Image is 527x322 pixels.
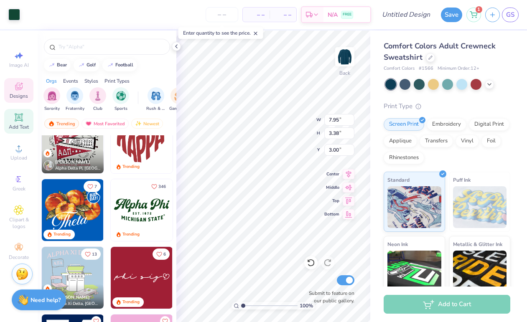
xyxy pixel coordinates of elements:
[42,247,104,309] img: 226d3189-21c4-42a0-887d-8c5c250f09ba
[58,43,165,51] input: Try "Alpha"
[13,185,25,192] span: Greek
[85,121,92,127] img: most_fav.gif
[169,87,188,112] div: filter for Game Day
[57,63,67,67] div: bear
[453,251,507,292] img: Metallic & Glitter Ink
[300,302,313,309] span: 100 %
[339,69,350,77] div: Back
[169,106,188,112] span: Game Day
[115,63,133,67] div: football
[324,171,339,177] span: Center
[122,299,140,305] div: Trending
[10,155,27,161] span: Upload
[103,112,165,173] img: 99edcb88-b669-4548-8e21-b6703597cff9
[453,240,502,248] span: Metallic & Glitter Ink
[384,152,424,164] div: Rhinestones
[178,27,263,39] div: Enter quantity to see the price.
[135,121,142,127] img: Newest.gif
[10,93,28,99] span: Designs
[112,87,129,112] button: filter button
[481,135,501,147] div: Foil
[44,59,71,71] button: bear
[47,91,57,101] img: Sorority Image
[87,63,96,67] div: golf
[387,175,410,184] span: Standard
[84,77,98,85] div: Styles
[158,185,166,189] span: 346
[275,10,291,19] span: – –
[9,254,29,261] span: Decorate
[387,251,441,292] img: Neon Ink
[324,211,339,217] span: Bottom
[111,247,173,309] img: 514fb41f-798b-4dcb-b4a8-6cafddbd921f
[384,65,415,72] span: Comfort Colors
[111,112,173,173] img: 9c895d0a-0e60-4850-8b8a-7fa94af1bcc9
[43,87,60,112] div: filter for Sorority
[174,91,184,101] img: Game Day Image
[66,87,84,112] div: filter for Fraternity
[146,87,165,112] div: filter for Rush & Bid
[420,135,453,147] div: Transfers
[172,247,234,309] img: 3f75717d-402d-4dfd-b8d7-dc51c9689d5a
[324,185,339,190] span: Middle
[42,112,104,173] img: 8e53ebf9-372a-43e2-8144-f469002dff18
[53,231,71,238] div: Trending
[453,175,471,184] span: Puff Ink
[131,119,163,129] div: Newest
[336,48,353,65] img: Back
[4,216,33,230] span: Clipart & logos
[384,41,496,62] span: Comfort Colors Adult Crewneck Sweatshirt
[48,121,55,127] img: trending.gif
[384,101,510,111] div: Print Type
[502,8,519,22] a: GS
[107,63,114,68] img: trend_line.gif
[102,59,137,71] button: football
[163,252,166,256] span: 6
[419,65,433,72] span: # 1566
[111,179,173,241] img: 509aa579-d1dd-4753-a2ca-fe6b9b3d7ce7
[506,10,514,20] span: GS
[438,65,479,72] span: Minimum Order: 12 +
[55,165,100,172] span: Alpha Delta Pi, [GEOGRAPHIC_DATA][US_STATE] at [GEOGRAPHIC_DATA]
[70,91,79,101] img: Fraternity Image
[148,181,170,192] button: Like
[324,198,339,204] span: Top
[172,179,234,241] img: e9359b61-4979-43b2-b67e-bebd332b6cfa
[122,164,140,170] div: Trending
[469,118,509,131] div: Digital Print
[384,118,424,131] div: Screen Print
[387,240,408,248] span: Neon Ink
[304,289,354,304] label: Submit to feature on our public gallery.
[55,159,90,165] span: [PERSON_NAME]
[55,294,90,300] span: [PERSON_NAME]
[206,7,238,22] input: – –
[42,179,104,241] img: 8659caeb-cee5-4a4c-bd29-52ea2f761d42
[153,248,170,260] button: Like
[89,87,106,112] button: filter button
[93,91,102,101] img: Club Image
[93,106,102,112] span: Club
[84,181,101,192] button: Like
[384,135,417,147] div: Applique
[427,118,466,131] div: Embroidery
[151,91,161,101] img: Rush & Bid Image
[441,8,462,22] button: Save
[115,106,127,112] span: Sports
[169,87,188,112] button: filter button
[66,87,84,112] button: filter button
[103,179,165,241] img: f22b6edb-555b-47a9-89ed-0dd391bfae4f
[81,248,101,260] button: Like
[103,247,165,309] img: 473b9e31-7912-42bc-974e-b2edacf7b7f2
[122,231,140,238] div: Trending
[343,12,351,18] span: FREE
[81,119,129,129] div: Most Favorited
[43,87,60,112] button: filter button
[116,91,126,101] img: Sports Image
[476,6,482,13] span: 1
[375,6,437,23] input: Untitled Design
[94,185,97,189] span: 7
[46,77,57,85] div: Orgs
[66,106,84,112] span: Fraternity
[55,301,100,307] span: Alpha Xi Delta, [GEOGRAPHIC_DATA]
[63,77,78,85] div: Events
